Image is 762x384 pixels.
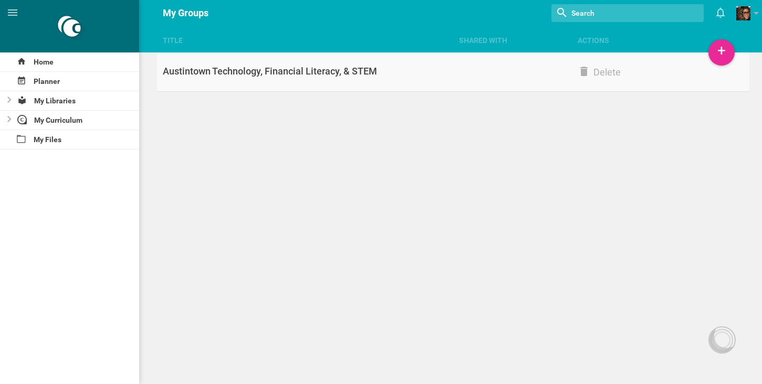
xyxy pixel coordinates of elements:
div: Title [157,35,453,46]
a: Austintown Technology, Financial Literacy, & STEMDelete [157,52,750,92]
div: My Curriculum [14,111,140,130]
div: + [708,39,735,66]
button: Delete [578,65,621,78]
div: Austintown Technology, Financial Literacy, & STEM [157,65,453,78]
div: Shared with [453,35,572,46]
div: Actions [572,35,750,46]
input: Search [570,6,661,20]
div: My Libraries [14,91,140,110]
